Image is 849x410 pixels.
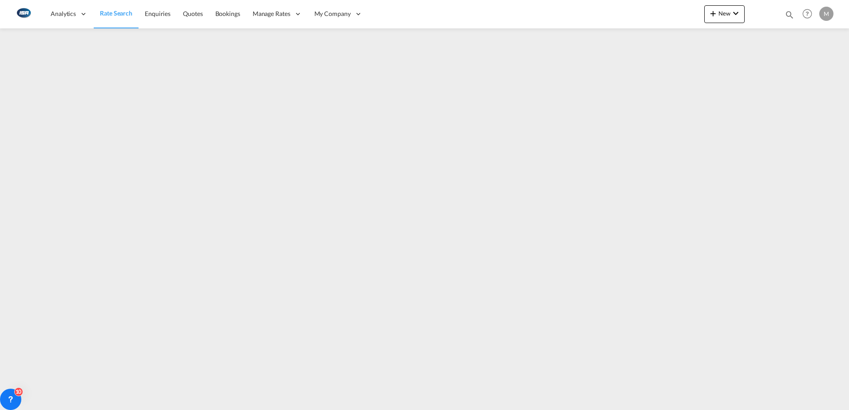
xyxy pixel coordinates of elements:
[51,9,76,18] span: Analytics
[785,10,794,23] div: icon-magnify
[215,10,240,17] span: Bookings
[183,10,202,17] span: Quotes
[800,6,815,21] span: Help
[819,7,833,21] div: M
[13,4,33,24] img: 1aa151c0c08011ec8d6f413816f9a227.png
[708,8,718,19] md-icon: icon-plus 400-fg
[800,6,819,22] div: Help
[145,10,171,17] span: Enquiries
[708,10,741,17] span: New
[730,8,741,19] md-icon: icon-chevron-down
[253,9,290,18] span: Manage Rates
[314,9,351,18] span: My Company
[100,9,132,17] span: Rate Search
[785,10,794,20] md-icon: icon-magnify
[704,5,745,23] button: icon-plus 400-fgNewicon-chevron-down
